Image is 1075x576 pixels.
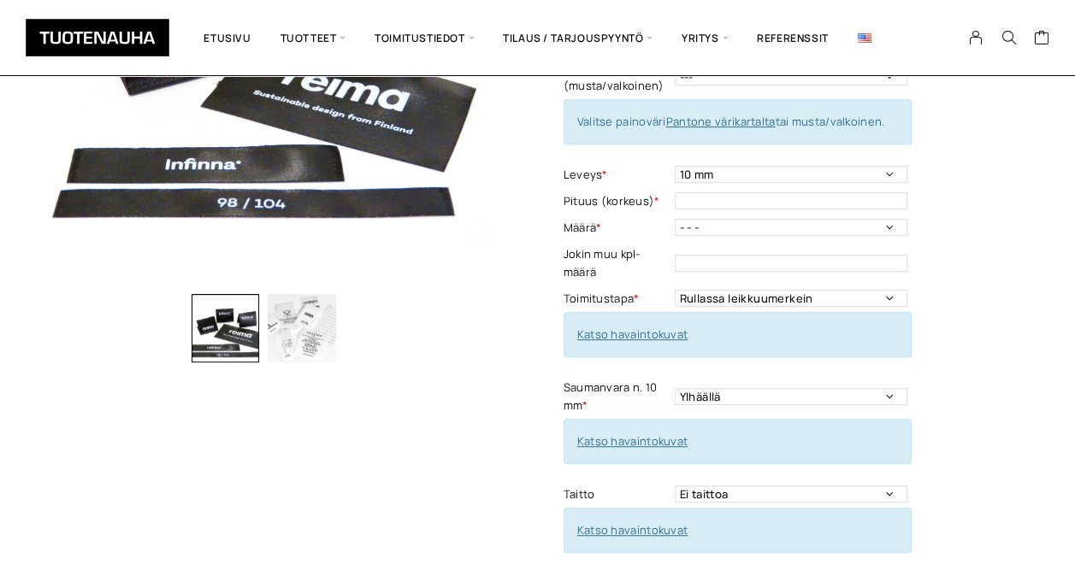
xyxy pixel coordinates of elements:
[266,13,360,62] span: Tuotteet
[268,294,336,362] img: Ekologinen polyestersatiini 2
[960,30,993,45] a: My Account
[564,379,670,414] label: Saumanvara n. 10 mm
[577,433,688,449] a: Katso havaintokuvat
[992,30,1025,45] button: Search
[360,13,488,62] span: Toimitustiedot
[858,33,871,43] img: English
[1033,29,1049,50] a: Cart
[742,13,843,62] a: Referenssit
[564,59,670,95] label: Painoväri (musta/valkoinen)
[564,485,670,503] label: Taitto
[665,114,775,129] a: Pantone värikartalta
[577,326,688,342] a: Katso havaintokuvat
[564,219,670,237] label: Määrä
[189,13,265,62] a: Etusivu
[564,192,670,210] label: Pituus (korkeus)
[564,290,670,308] label: Toimitustapa
[26,19,169,56] img: Tuotenauha Oy
[667,13,742,62] span: Yritys
[577,114,885,129] span: Valitse painoväri tai musta/valkoinen.
[564,166,670,184] label: Leveys
[488,13,667,62] span: Tilaus / Tarjouspyyntö
[564,245,670,281] label: Jokin muu kpl-määrä
[577,522,688,538] a: Katso havaintokuvat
